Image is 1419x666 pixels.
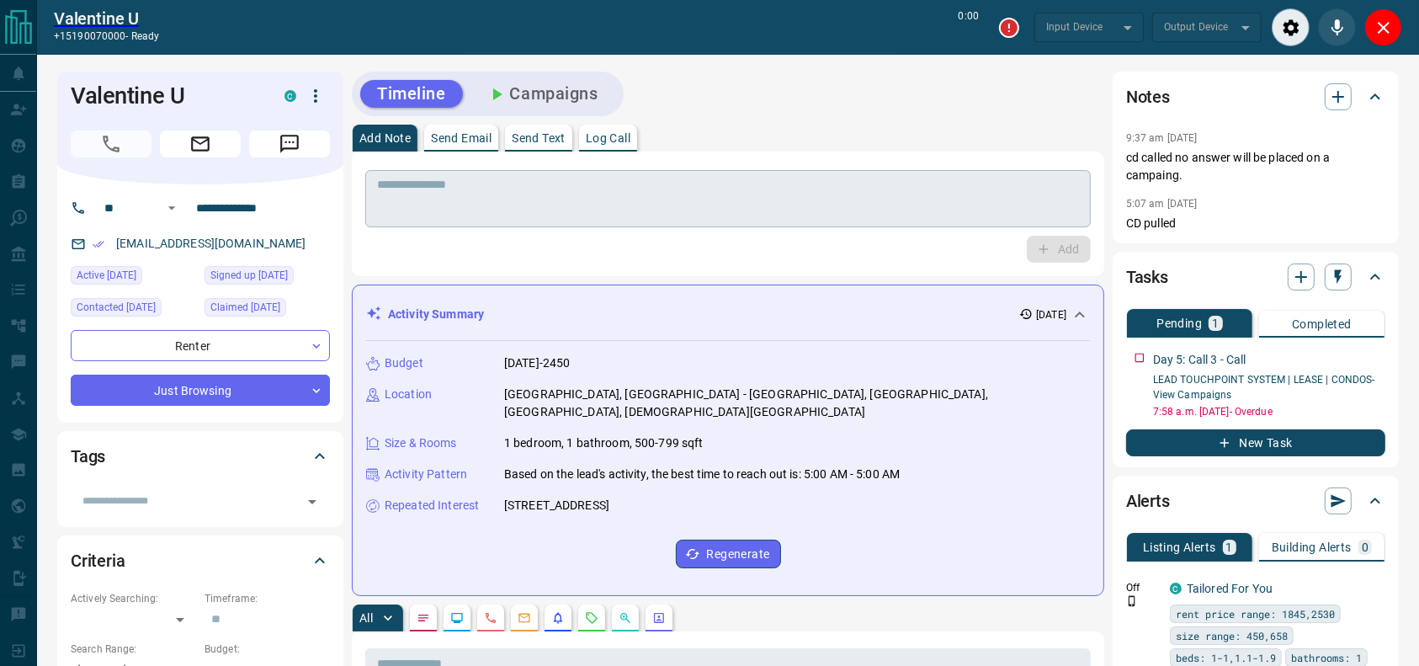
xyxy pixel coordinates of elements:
[1153,374,1375,401] a: LEAD TOUCHPOINT SYSTEM | LEASE | CONDOS- View Campaigns
[54,29,159,44] p: +15190070000 -
[162,198,182,218] button: Open
[1126,488,1170,514] h2: Alerts
[1318,8,1356,46] div: Mute
[71,330,330,361] div: Renter
[54,8,159,29] a: Valentine U
[1126,83,1170,110] h2: Notes
[484,611,497,625] svg: Calls
[1126,481,1385,521] div: Alerts
[1291,649,1362,666] span: bathrooms: 1
[131,30,160,42] span: ready
[385,386,432,403] p: Location
[959,8,979,46] p: 0:00
[1292,318,1352,330] p: Completed
[71,131,151,157] span: Call
[1362,541,1369,553] p: 0
[1364,8,1402,46] div: Close
[1272,8,1310,46] div: Audio Settings
[512,132,566,144] p: Send Text
[71,83,259,109] h1: Valentine U
[71,443,105,470] h2: Tags
[1143,541,1216,553] p: Listing Alerts
[504,466,900,483] p: Based on the lead's activity, the best time to reach out is: 5:00 AM - 5:00 AM
[205,266,330,290] div: Thu Aug 07 2025
[71,266,196,290] div: Sat Aug 09 2025
[1272,541,1352,553] p: Building Alerts
[360,80,463,108] button: Timeline
[1126,580,1160,595] p: Off
[77,299,156,316] span: Contacted [DATE]
[1126,77,1385,117] div: Notes
[585,611,598,625] svg: Requests
[450,611,464,625] svg: Lead Browsing Activity
[160,131,241,157] span: Email
[1212,317,1219,329] p: 1
[71,436,330,477] div: Tags
[71,375,330,406] div: Just Browsing
[504,497,609,514] p: [STREET_ADDRESS]
[71,547,125,574] h2: Criteria
[1126,429,1385,456] button: New Task
[1126,149,1385,184] p: cd called no answer will be placed on a campaing.
[1126,198,1198,210] p: 5:07 am [DATE]
[504,386,1090,421] p: [GEOGRAPHIC_DATA], [GEOGRAPHIC_DATA] - [GEOGRAPHIC_DATA], [GEOGRAPHIC_DATA], [GEOGRAPHIC_DATA], [...
[205,298,330,322] div: Thu Aug 07 2025
[1153,404,1385,419] p: 7:58 a.m. [DATE] - Overdue
[417,611,430,625] svg: Notes
[1126,264,1168,290] h2: Tasks
[77,267,136,284] span: Active [DATE]
[93,238,104,250] svg: Email Verified
[586,132,630,144] p: Log Call
[71,642,196,657] p: Search Range:
[1156,317,1202,329] p: Pending
[300,490,324,514] button: Open
[205,591,330,606] p: Timeframe:
[210,299,280,316] span: Claimed [DATE]
[1176,605,1335,622] span: rent price range: 1845,2530
[504,354,570,372] p: [DATE]-2450
[210,267,288,284] span: Signed up [DATE]
[1176,627,1288,644] span: size range: 450,658
[385,434,457,452] p: Size & Rooms
[1126,132,1198,144] p: 9:37 am [DATE]
[1226,541,1233,553] p: 1
[116,237,306,250] a: [EMAIL_ADDRESS][DOMAIN_NAME]
[619,611,632,625] svg: Opportunities
[431,132,492,144] p: Send Email
[284,90,296,102] div: condos.ca
[470,80,615,108] button: Campaigns
[359,132,411,144] p: Add Note
[71,298,196,322] div: Thu Aug 07 2025
[652,611,666,625] svg: Agent Actions
[1170,583,1182,594] div: condos.ca
[385,354,423,372] p: Budget
[1036,307,1066,322] p: [DATE]
[551,611,565,625] svg: Listing Alerts
[1176,649,1276,666] span: beds: 1-1,1.1-1.9
[1126,257,1385,297] div: Tasks
[249,131,330,157] span: Message
[359,612,373,624] p: All
[366,299,1090,330] div: Activity Summary[DATE]
[385,497,479,514] p: Repeated Interest
[205,642,330,657] p: Budget:
[1153,351,1246,369] p: Day 5: Call 3 - Call
[504,434,704,452] p: 1 bedroom, 1 bathroom, 500-799 sqft
[71,541,330,581] div: Criteria
[1126,215,1385,232] p: CD pulled
[71,591,196,606] p: Actively Searching:
[676,540,781,568] button: Regenerate
[1187,582,1273,595] a: Tailored For You
[518,611,531,625] svg: Emails
[385,466,467,483] p: Activity Pattern
[1126,595,1138,607] svg: Push Notification Only
[388,306,484,323] p: Activity Summary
